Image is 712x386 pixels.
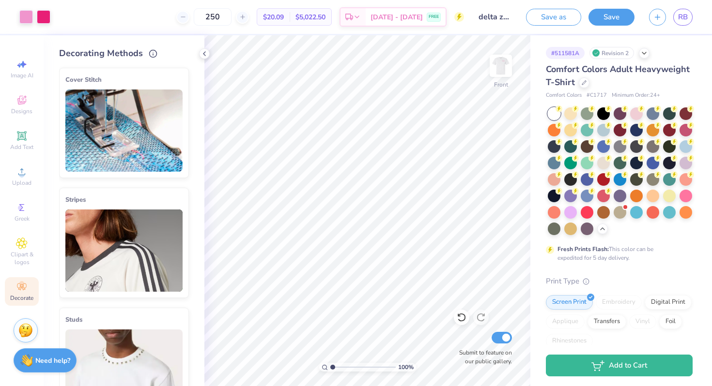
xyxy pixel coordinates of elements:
[546,334,593,348] div: Rhinestones
[587,91,607,100] span: # C1717
[659,314,682,329] div: Foil
[10,294,33,302] span: Decorate
[588,314,626,329] div: Transfers
[678,12,688,23] span: RB
[612,91,660,100] span: Minimum Order: 24 +
[546,295,593,310] div: Screen Print
[471,7,519,27] input: Untitled Design
[546,314,585,329] div: Applique
[65,194,183,206] div: Stripes
[526,9,581,26] button: Save as
[11,72,33,79] span: Image AI
[65,74,183,86] div: Cover Stitch
[494,80,508,89] div: Front
[629,314,656,329] div: Vinyl
[589,47,634,59] div: Revision 2
[546,355,693,376] button: Add to Cart
[398,363,414,371] span: 100 %
[491,56,511,75] img: Front
[429,14,439,20] span: FREE
[596,295,642,310] div: Embroidery
[588,9,635,26] button: Save
[546,276,693,287] div: Print Type
[557,245,609,253] strong: Fresh Prints Flash:
[5,251,39,266] span: Clipart & logos
[673,9,693,26] a: RB
[454,348,512,366] label: Submit to feature on our public gallery.
[295,12,325,22] span: $5,022.50
[15,215,30,223] span: Greek
[263,12,284,22] span: $20.09
[557,245,677,262] div: This color can be expedited for 5 day delivery.
[371,12,423,22] span: [DATE] - [DATE]
[546,47,585,59] div: # 511581A
[65,89,183,172] img: Cover Stitch
[35,356,70,365] strong: Need help?
[546,91,582,100] span: Comfort Colors
[11,107,32,115] span: Designs
[65,209,183,292] img: Stripes
[12,179,31,187] span: Upload
[65,314,183,326] div: Studs
[645,295,692,310] div: Digital Print
[194,8,232,26] input: – –
[10,143,33,151] span: Add Text
[546,63,690,88] span: Comfort Colors Adult Heavyweight T-Shirt
[59,47,189,60] div: Decorating Methods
